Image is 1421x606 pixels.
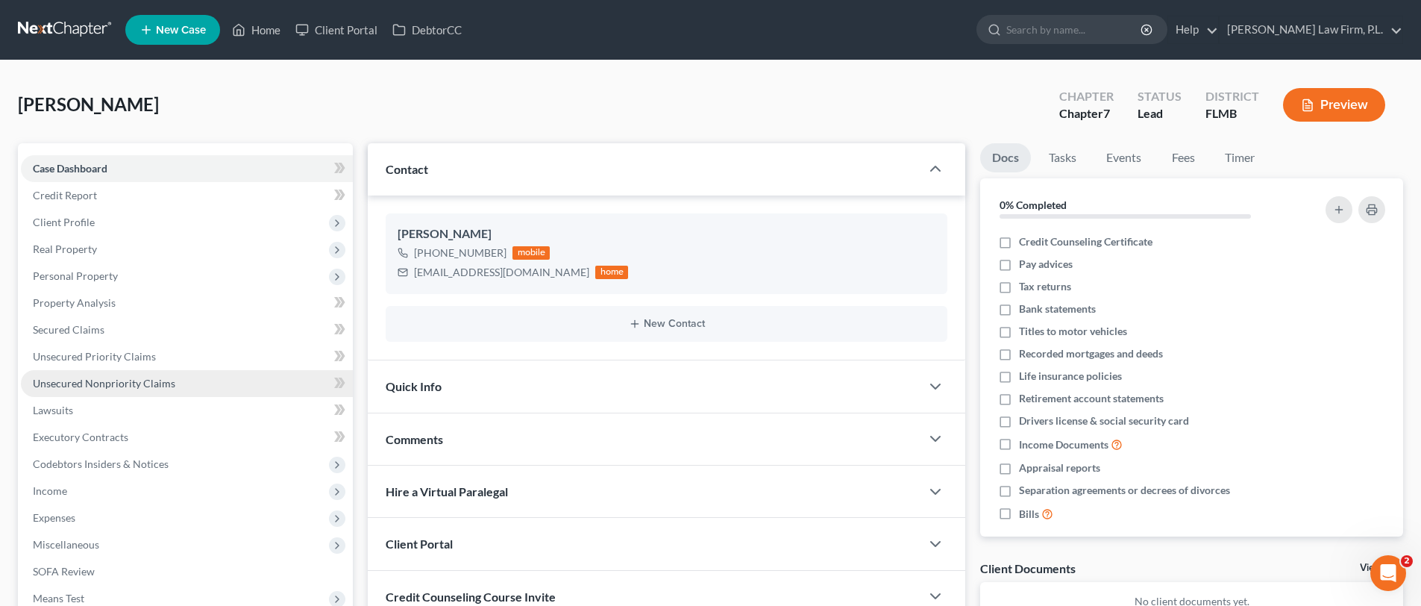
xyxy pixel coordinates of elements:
[21,316,353,343] a: Secured Claims
[1019,324,1127,339] span: Titles to motor vehicles
[385,16,469,43] a: DebtorCC
[512,246,550,260] div: mobile
[386,537,453,551] span: Client Portal
[33,538,99,551] span: Miscellaneous
[1019,413,1189,428] span: Drivers license & social security card
[1006,16,1143,43] input: Search by name...
[1283,88,1385,122] button: Preview
[980,560,1076,576] div: Client Documents
[1019,483,1230,498] span: Separation agreements or decrees of divorces
[1037,143,1088,172] a: Tasks
[1019,507,1039,522] span: Bills
[595,266,628,279] div: home
[1159,143,1207,172] a: Fees
[33,323,104,336] span: Secured Claims
[1168,16,1218,43] a: Help
[33,162,107,175] span: Case Dashboard
[414,265,589,280] div: [EMAIL_ADDRESS][DOMAIN_NAME]
[288,16,385,43] a: Client Portal
[21,397,353,424] a: Lawsuits
[398,318,935,330] button: New Contact
[21,558,353,585] a: SOFA Review
[386,162,428,176] span: Contact
[33,484,67,497] span: Income
[33,269,118,282] span: Personal Property
[980,143,1031,172] a: Docs
[1000,199,1067,211] strong: 0% Completed
[1059,88,1114,105] div: Chapter
[1094,143,1153,172] a: Events
[1220,16,1402,43] a: [PERSON_NAME] Law Firm, P.L.
[386,484,508,499] span: Hire a Virtual Paralegal
[398,225,935,243] div: [PERSON_NAME]
[1019,369,1122,384] span: Life insurance policies
[33,296,116,309] span: Property Analysis
[33,243,97,255] span: Real Property
[21,155,353,182] a: Case Dashboard
[386,379,442,393] span: Quick Info
[1019,279,1071,294] span: Tax returns
[1019,460,1100,475] span: Appraisal reports
[33,216,95,228] span: Client Profile
[33,377,175,390] span: Unsecured Nonpriority Claims
[33,592,84,605] span: Means Test
[1019,257,1073,272] span: Pay advices
[414,246,506,260] div: [PHONE_NUMBER]
[1059,105,1114,122] div: Chapter
[1360,563,1397,573] a: View All
[33,404,73,416] span: Lawsuits
[1205,88,1259,105] div: District
[386,432,443,446] span: Comments
[33,189,97,202] span: Credit Report
[1019,391,1164,406] span: Retirement account statements
[33,511,75,524] span: Expenses
[18,93,159,115] span: [PERSON_NAME]
[1019,437,1108,452] span: Income Documents
[33,457,169,470] span: Codebtors Insiders & Notices
[1138,88,1182,105] div: Status
[21,343,353,370] a: Unsecured Priority Claims
[1401,555,1413,567] span: 2
[33,565,95,578] span: SOFA Review
[1205,105,1259,122] div: FLMB
[21,424,353,451] a: Executory Contracts
[1213,143,1267,172] a: Timer
[33,431,128,443] span: Executory Contracts
[1019,346,1163,361] span: Recorded mortgages and deeds
[1138,105,1182,122] div: Lead
[1370,555,1406,591] iframe: Intercom live chat
[33,350,156,363] span: Unsecured Priority Claims
[21,370,353,397] a: Unsecured Nonpriority Claims
[225,16,288,43] a: Home
[1019,234,1152,249] span: Credit Counseling Certificate
[21,290,353,316] a: Property Analysis
[1019,302,1096,316] span: Bank statements
[386,590,556,604] span: Credit Counseling Course Invite
[1103,106,1110,120] span: 7
[156,25,206,36] span: New Case
[21,182,353,209] a: Credit Report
